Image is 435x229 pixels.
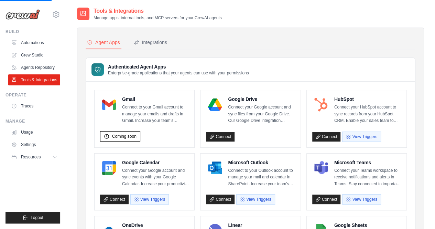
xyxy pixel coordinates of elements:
[208,98,222,112] img: Google Drive Logo
[8,101,60,112] a: Traces
[8,50,60,61] a: Crew Studio
[228,167,295,188] p: Connect to your Outlook account to manage your mail and calendar in SharePoint. Increase your tea...
[132,36,168,49] button: Integrations
[102,98,116,112] img: Gmail Logo
[334,104,401,124] p: Connect your HubSpot account to sync records from your HubSpot CRM. Enable your sales team to clo...
[86,36,121,49] button: Agent Apps
[8,74,60,85] a: Tools & Integrations
[342,194,381,205] button: View Triggers
[122,159,189,166] h4: Google Calendar
[122,222,189,229] h4: OneDrive
[122,96,189,103] h4: Gmail
[8,62,60,73] a: Agents Repository
[334,222,401,229] h4: Google Sheets
[6,92,60,98] div: Operate
[112,134,137,139] span: Coming soon
[206,132,235,142] a: Connect
[31,215,43,220] span: Logout
[6,29,60,34] div: Build
[334,159,401,166] h4: Microsoft Teams
[130,194,169,205] button: View Triggers
[94,15,222,21] p: Manage apps, internal tools, and MCP servers for your CrewAI agents
[6,9,40,20] img: Logo
[314,161,328,175] img: Microsoft Teams Logo
[102,161,116,175] img: Google Calendar Logo
[208,161,222,175] img: Microsoft Outlook Logo
[312,195,341,204] a: Connect
[334,96,401,103] h4: HubSpot
[8,127,60,138] a: Usage
[228,159,295,166] h4: Microsoft Outlook
[108,63,249,70] h3: Authenticated Agent Apps
[100,195,129,204] a: Connect
[8,37,60,48] a: Automations
[8,139,60,150] a: Settings
[8,152,60,163] button: Resources
[6,212,60,223] button: Logout
[228,222,295,229] h4: Linear
[6,118,60,124] div: Manage
[134,39,167,46] div: Integrations
[87,39,120,46] div: Agent Apps
[236,194,275,205] button: View Triggers
[94,7,222,15] h2: Tools & Integrations
[342,132,381,142] button: View Triggers
[21,154,41,160] span: Resources
[122,104,189,124] p: Connect to your Gmail account to manage your emails and drafts in Gmail. Increase your team’s pro...
[206,195,235,204] a: Connect
[228,104,295,124] p: Connect your Google account and sync files from your Google Drive. Our Google Drive integration e...
[334,167,401,188] p: Connect your Teams workspace to receive notifications and alerts in Teams. Stay connected to impo...
[228,96,295,103] h4: Google Drive
[312,132,341,142] a: Connect
[122,167,189,188] p: Connect your Google account and sync events with your Google Calendar. Increase your productivity...
[108,70,249,76] p: Enterprise-grade applications that your agents can use with your permissions
[314,98,328,112] img: HubSpot Logo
